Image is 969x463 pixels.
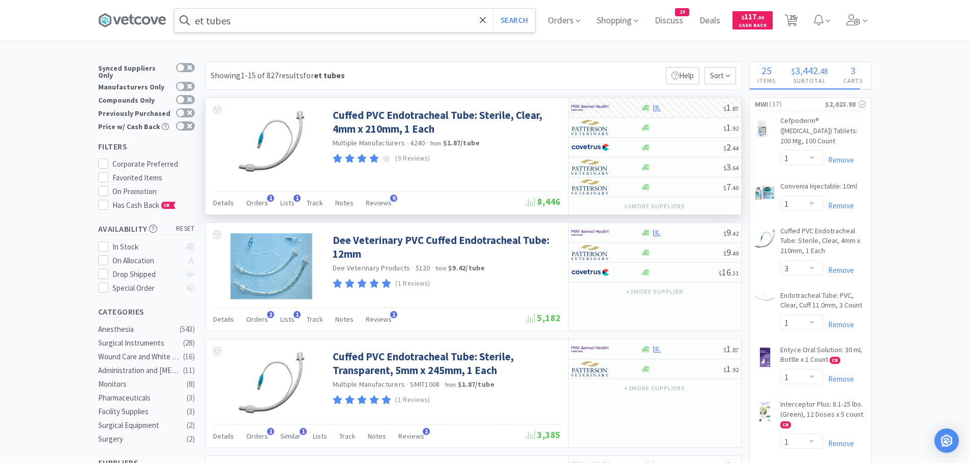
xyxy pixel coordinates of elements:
span: . 00 [756,14,764,21]
span: · [406,380,408,389]
img: 37d431916ec94bb196a0629a382ae978_170632.png [230,233,313,299]
span: 25 [761,64,772,77]
div: Showing 1-15 of 827 results [211,69,345,82]
div: Previously Purchased [98,108,171,117]
img: 5fb06dc649d94299aba84f9cc86f15a5_311215.png [755,118,769,138]
span: reset [176,224,195,234]
div: On Allocation [112,255,180,267]
input: Search by item, sku, manufacturer, ingredient, size... [174,9,535,32]
span: $ [723,105,726,112]
div: Special Order [112,282,180,294]
a: Discuss24 [651,16,687,25]
span: Notes [335,198,354,207]
div: Open Intercom Messenger [934,428,959,453]
span: $ [719,269,722,277]
span: 9 [723,246,739,258]
span: Lists [313,431,327,441]
div: Wound Care and White Goods [98,351,181,363]
strong: et tubes [314,70,345,80]
a: Multiple Manufacturers [333,138,405,147]
span: Reviews [398,431,424,441]
span: 24 [676,9,689,16]
img: 1796f07e0fad4aaf8874476626bb02ce_371366.png [755,402,775,422]
span: 3,385 [526,429,561,441]
img: f6b2451649754179b5b4e0c70c3f7cb0_2.png [571,100,609,115]
a: Dee Veterinary PVC Cuffed Endotracheal Tube: 12mm [333,233,558,261]
button: Search [493,9,535,32]
span: 1 [390,311,397,318]
span: Orders [246,315,268,324]
span: Reviews [366,198,392,207]
span: . 31 [731,269,739,277]
span: 9 [723,227,739,238]
span: $ [723,144,726,152]
img: 5cde8ae4aa9e4a9ca4cac8fe42fd29da_209234.png [755,347,775,367]
div: Surgery [98,433,181,445]
span: 48 [820,66,828,76]
img: f5e969b455434c6296c6d81ef179fa71_3.png [571,160,609,175]
div: Surgical Instruments [98,337,181,349]
span: $ [723,184,726,192]
span: Track [307,315,323,324]
div: Drop Shipped [112,268,180,281]
span: Notes [335,315,354,324]
img: f5e969b455434c6296c6d81ef179fa71_3.png [571,361,609,377]
p: (1 Reviews) [395,395,430,406]
div: ( 11 ) [183,364,195,377]
a: Cuffed PVC Endotracheal Tube: Sterile, Transparent, 5mm x 245mm, 1 Each [333,350,558,378]
span: Orders [246,431,268,441]
a: Dee Veterinary Products [333,263,410,272]
span: 5120 [416,263,430,272]
span: 1 [300,428,307,435]
span: Lists [280,315,295,324]
img: 6243c462156546c89d63a4021857621c_11260.png [239,350,305,416]
div: . [783,66,836,76]
span: 5,182 [526,312,561,324]
span: Cash Back [739,23,767,29]
span: from [445,381,456,388]
a: Cuffed PVC Endotracheal Tube: Sterile, Clear, 4mm x 210mm, 1 Each [333,108,558,136]
span: from [435,265,447,272]
div: Monitors [98,378,181,390]
div: On Promotion [112,186,195,198]
span: 3,442 [795,64,818,77]
span: . 49 [731,250,739,257]
span: SMIT1008 [410,380,439,389]
span: Reviews [366,315,392,324]
span: 1 [723,102,739,113]
button: +2more suppliers [619,381,690,395]
div: Synced Suppliers Only [98,63,171,79]
span: CB [830,357,840,363]
span: . 87 [731,105,739,112]
span: . 92 [731,125,739,132]
span: Details [213,431,234,441]
a: Interceptor Plus: 8.1-25 lbs. (Green), 12 Doses x 5 count CB [780,399,866,434]
strong: $1.87 / tube [458,380,495,389]
span: $ [723,164,726,172]
a: Entyce Oral Solution: 30 mL Bottle x 1 Count CB [780,345,866,369]
span: . 64 [731,164,739,172]
span: 117 [742,12,764,21]
div: Anesthesia [98,323,181,335]
img: 77fca1acd8b6420a9015268ca798ef17_1.png [571,265,609,280]
div: ( 16 ) [183,351,195,363]
img: e83368dca7554d4fb1247d2345f2eab9_11258.png [239,108,305,174]
span: 3 [850,64,856,77]
span: $ [723,346,726,354]
span: . 92 [731,366,739,374]
span: $ [742,14,744,21]
h5: Categories [98,306,195,318]
span: 1 [293,311,301,318]
div: ( 2 ) [187,419,195,431]
span: 2 [267,311,274,318]
span: 1 [723,343,739,355]
span: · [426,138,428,147]
p: Help [666,67,699,84]
img: f6b2451649754179b5b4e0c70c3f7cb0_2.png [571,342,609,357]
span: 4240 [410,138,425,147]
span: 1 [267,428,274,435]
span: Has Cash Back [112,200,176,210]
span: 16 [719,266,739,278]
button: +1more supplier [621,285,688,299]
span: $ [723,366,726,374]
